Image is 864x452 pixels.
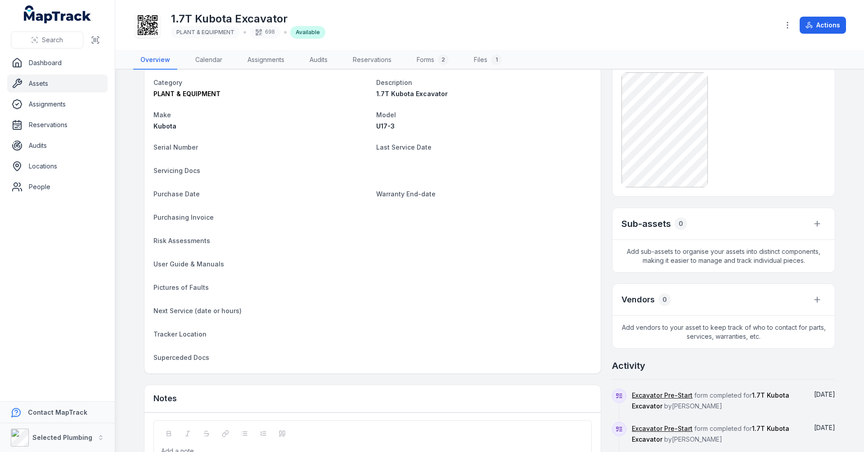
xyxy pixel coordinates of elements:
span: U17-3 [376,122,395,130]
a: Reservations [346,51,399,70]
a: Calendar [188,51,229,70]
span: form completed for by [PERSON_NAME] [632,391,789,410]
span: Superceded Docs [153,354,209,361]
button: Actions [800,17,846,34]
a: Audits [7,137,108,155]
a: Files1 [467,51,509,70]
span: Add vendors to your asset to keep track of who to contact for parts, services, warranties, etc. [612,316,835,348]
a: Assets [7,75,108,93]
span: Servicing Docs [153,167,200,174]
span: [DATE] [814,390,835,398]
a: Dashboard [7,54,108,72]
span: Risk Assessments [153,237,210,244]
a: Excavator Pre-Start [632,391,693,400]
h3: Notes [153,392,177,405]
span: Warranty End-date [376,190,436,198]
span: User Guide & Manuals [153,260,224,268]
strong: Contact MapTrack [28,408,87,416]
time: 8/19/2025, 2:05:54 PM [814,424,835,431]
a: Assignments [240,51,292,70]
span: Category [153,79,182,86]
span: Search [42,35,63,44]
a: Locations [7,157,108,175]
a: Forms2 [409,51,456,70]
div: Available [290,26,325,39]
a: Overview [133,51,177,70]
span: Last Service Date [376,143,432,151]
div: 698 [250,26,280,39]
span: PLANT & EQUIPMENT [176,29,234,35]
span: Description [376,79,412,86]
a: People [7,178,108,196]
span: Next Service (date or hours) [153,307,242,315]
div: 0 [658,293,671,306]
span: Tracker Location [153,330,207,338]
div: 2 [438,54,449,65]
span: Kubota [153,122,176,130]
span: Make [153,111,171,119]
span: [DATE] [814,424,835,431]
a: Excavator Pre-Start [632,424,693,433]
h1: 1.7T Kubota Excavator [171,12,325,26]
h3: Vendors [621,293,655,306]
a: MapTrack [24,5,91,23]
span: Add sub-assets to organise your assets into distinct components, making it easier to manage and t... [612,240,835,272]
span: 1.7T Kubota Excavator [376,90,448,97]
span: PLANT & EQUIPMENT [153,90,220,97]
time: 8/19/2025, 2:09:45 PM [814,390,835,398]
a: Audits [302,51,335,70]
a: Assignments [7,95,108,113]
span: Pictures of Faults [153,284,209,291]
a: Reservations [7,116,108,134]
span: Purchase Date [153,190,200,198]
div: 1 [491,54,502,65]
h2: Activity [612,359,645,372]
button: Search [11,31,83,49]
span: form completed for by [PERSON_NAME] [632,425,789,443]
strong: Selected Plumbing [32,434,92,441]
span: Model [376,111,396,119]
span: Serial Number [153,143,198,151]
div: 0 [675,217,687,230]
h2: Sub-assets [621,217,671,230]
span: Purchasing Invoice [153,213,214,221]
